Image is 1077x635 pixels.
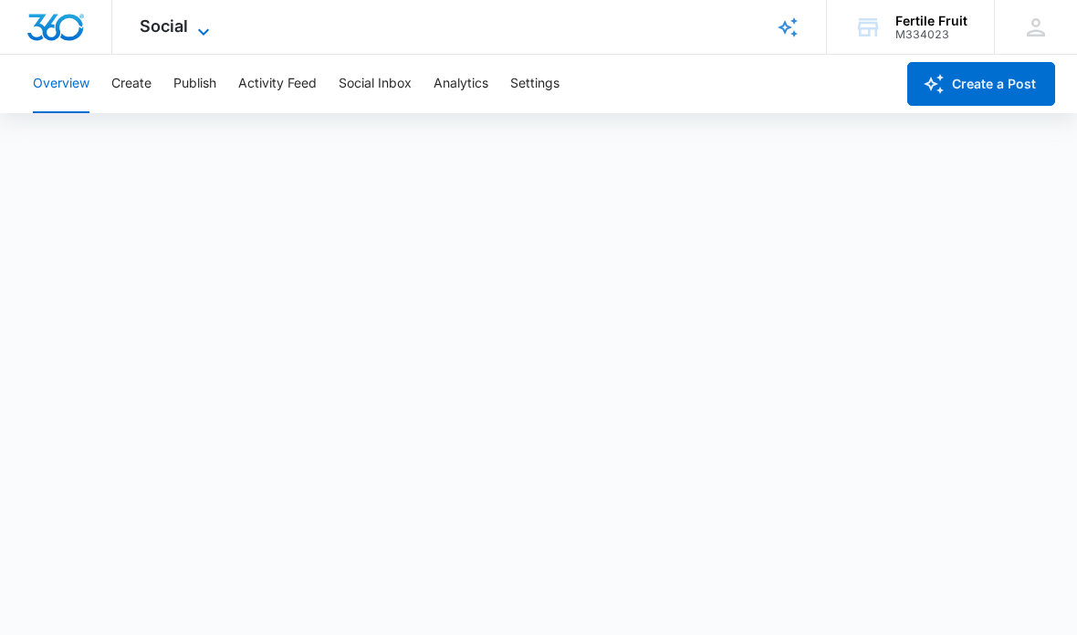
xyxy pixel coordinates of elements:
[510,55,559,113] button: Settings
[111,55,152,113] button: Create
[434,55,488,113] button: Analytics
[895,14,967,28] div: account name
[140,16,188,36] span: Social
[895,28,967,41] div: account id
[907,62,1055,106] button: Create a Post
[339,55,412,113] button: Social Inbox
[173,55,216,113] button: Publish
[238,55,317,113] button: Activity Feed
[33,55,89,113] button: Overview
